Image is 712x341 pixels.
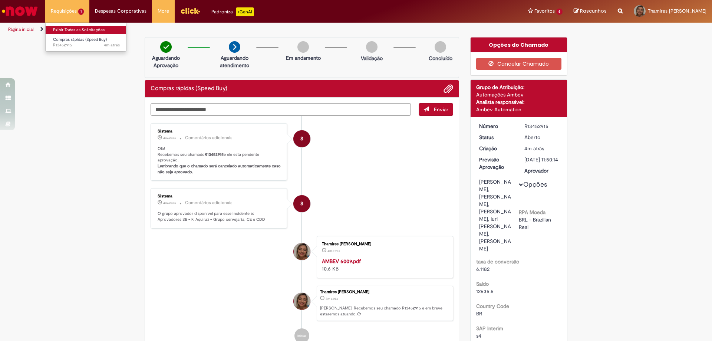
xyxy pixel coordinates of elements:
[1,4,39,19] img: ServiceNow
[158,211,281,222] p: O grupo aprovador disponível para esse incidente é: Aprovadores SB - F. Aquiraz - Grupo cervejari...
[476,325,503,332] b: SAP Interim
[326,296,338,301] span: 4m atrás
[293,195,310,212] div: System
[217,54,253,69] p: Aguardando atendimento
[419,103,453,116] button: Enviar
[534,7,555,15] span: Favoritos
[524,134,559,141] div: Aberto
[322,242,445,246] div: Thamires [PERSON_NAME]
[163,136,176,140] time: 27/08/2025 14:50:27
[476,83,562,91] div: Grupo de Atribuição:
[519,167,564,174] dt: Aprovador
[476,288,494,295] span: 12635.5
[104,42,120,48] time: 27/08/2025 14:50:15
[158,194,281,199] div: Sistema
[320,305,449,317] p: [PERSON_NAME]! Recebemos seu chamado R13452915 e em breve estaremos atuando.
[327,249,340,253] time: 27/08/2025 14:49:53
[163,201,176,205] span: 4m atrás
[320,290,449,294] div: Thamires [PERSON_NAME]
[8,26,34,32] a: Página inicial
[300,130,303,148] span: S
[479,178,514,252] div: [PERSON_NAME], [PERSON_NAME], [PERSON_NAME], Iuri [PERSON_NAME], [PERSON_NAME]
[95,7,146,15] span: Despesas Corporativas
[476,91,562,98] div: Automações Ambev
[524,145,544,152] span: 4m atrás
[293,293,310,310] div: Thamires Llousse Rocha
[78,9,84,15] span: 1
[322,258,361,265] a: AMBEV 6009.pdf
[476,266,489,272] span: 6.1182
[429,55,452,62] p: Concluído
[158,7,169,15] span: More
[229,41,240,53] img: arrow-next.png
[163,201,176,205] time: 27/08/2025 14:50:22
[476,106,562,113] div: Ambev Automation
[185,135,233,141] small: Comentários adicionais
[471,37,567,52] div: Opções do Chamado
[151,286,453,321] li: Thamires Llousse Rocha
[476,98,562,106] div: Analista responsável:
[45,22,126,52] ul: Requisições
[286,54,321,62] p: Em andamento
[151,85,227,92] h2: Compras rápidas (Speed Buy) Histórico de tíquete
[148,54,184,69] p: Aguardando Aprovação
[474,122,519,130] dt: Número
[435,41,446,53] img: img-circle-grey.png
[300,195,303,213] span: S
[293,130,310,147] div: System
[158,163,282,175] b: Lembrando que o chamado será cancelado automaticamente caso não seja aprovado.
[366,41,378,53] img: img-circle-grey.png
[46,26,127,34] a: Exibir Todas as Solicitações
[158,146,281,175] p: Olá! Recebemos seu chamado e ele esta pendente aprovação.
[297,41,309,53] img: img-circle-grey.png
[53,42,120,48] span: R13452915
[519,209,545,216] b: RPA Moeda
[211,7,254,16] div: Padroniza
[53,37,107,42] span: Compras rápidas (Speed Buy)
[524,145,544,152] time: 27/08/2025 14:50:14
[293,243,310,260] div: Thamires Llousse Rocha
[444,84,453,94] button: Adicionar anexos
[180,5,200,16] img: click_logo_yellow_360x200.png
[476,58,562,70] button: Cancelar Chamado
[524,156,559,163] div: [DATE] 11:50:14
[474,156,519,171] dt: Previsão Aprovação
[322,258,445,272] div: 10.6 KB
[163,136,176,140] span: 4m atrás
[158,129,281,134] div: Sistema
[476,310,482,317] span: BR
[327,249,340,253] span: 4m atrás
[648,8,706,14] span: Thamires [PERSON_NAME]
[474,134,519,141] dt: Status
[519,216,553,230] span: BRL - Brazilian Real
[580,7,607,14] span: Rascunhos
[326,296,338,301] time: 27/08/2025 14:50:14
[574,8,607,15] a: Rascunhos
[434,106,448,113] span: Enviar
[524,145,559,152] div: 27/08/2025 14:50:14
[185,200,233,206] small: Comentários adicionais
[160,41,172,53] img: check-circle-green.png
[474,145,519,152] dt: Criação
[476,281,489,287] b: Saldo
[524,122,559,130] div: R13452915
[236,7,254,16] p: +GenAi
[476,332,481,339] span: s4
[205,152,224,157] b: R13452915
[104,42,120,48] span: 4m atrás
[476,258,519,265] b: taxa de conversão
[46,36,127,49] a: Aberto R13452915 : Compras rápidas (Speed Buy)
[556,9,563,15] span: 6
[6,23,469,36] ul: Trilhas de página
[361,55,383,62] p: Validação
[476,303,509,309] b: Country Code
[151,103,411,116] textarea: Digite sua mensagem aqui...
[51,7,77,15] span: Requisições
